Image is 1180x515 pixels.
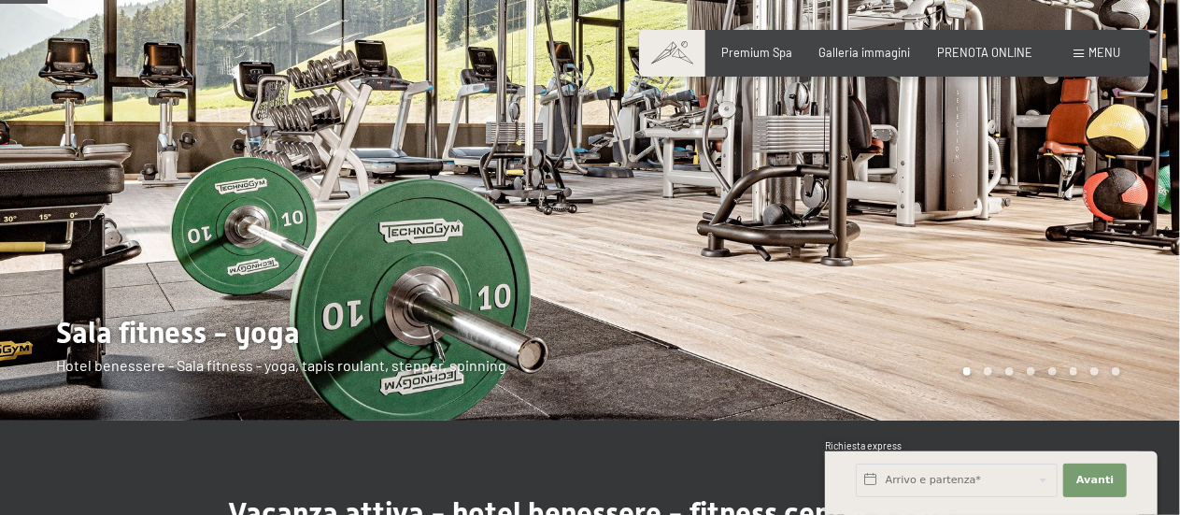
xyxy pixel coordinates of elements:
[963,367,972,376] div: Carousel Page 1 (Current Slide)
[1005,367,1014,376] div: Carousel Page 3
[1063,464,1127,497] button: Avanti
[1090,367,1099,376] div: Carousel Page 7
[1076,473,1114,488] span: Avanti
[984,367,992,376] div: Carousel Page 2
[957,367,1120,376] div: Carousel Pagination
[825,440,902,451] span: Richiesta express
[1048,367,1057,376] div: Carousel Page 5
[1112,367,1120,376] div: Carousel Page 8
[722,45,793,60] a: Premium Spa
[1088,45,1120,60] span: Menu
[937,45,1032,60] a: PRENOTA ONLINE
[1070,367,1078,376] div: Carousel Page 6
[1027,367,1035,376] div: Carousel Page 4
[819,45,911,60] a: Galleria immagini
